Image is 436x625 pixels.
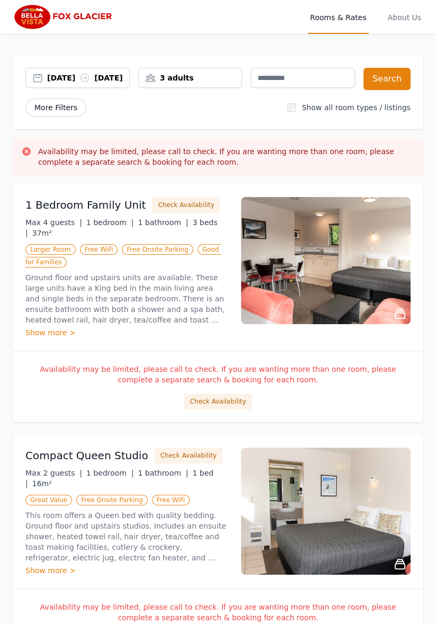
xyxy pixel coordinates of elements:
button: Search [363,68,411,90]
button: Check Availability [152,197,220,213]
span: Free WiFi [80,244,118,255]
span: 37m² [32,229,52,237]
span: Free Onsite Parking [122,244,193,255]
p: This room offers a Queen bed with quality bedding. Ground floor and upstairs studios. Includes an... [25,510,228,563]
span: 1 bedroom | [86,469,134,477]
span: Great Value [25,495,72,505]
button: Check Availability [155,448,223,463]
p: Availability may be limited, please call to check. If you are wanting more than one room, please ... [25,364,411,385]
p: Ground floor and upstairs units are available. These large units have a King bed in the main livi... [25,272,228,325]
span: 16m² [32,479,52,488]
h3: 1 Bedroom Family Unit [25,198,146,212]
span: Free Onsite Parking [76,495,147,505]
div: Show more > [25,565,228,576]
span: 1 bedroom | [86,218,134,227]
label: Show all room types / listings [302,103,411,112]
h3: Availability may be limited, please call to check. If you are wanting more than one room, please ... [38,146,415,167]
h3: Compact Queen Studio [25,448,148,463]
span: More Filters [25,99,86,117]
p: Availability may be limited, please call to check. If you are wanting more than one room, please ... [25,602,411,623]
span: 1 bathroom | [138,469,188,477]
img: Bella Vista Fox Glacier [13,4,115,30]
span: Max 4 guests | [25,218,82,227]
span: Max 2 guests | [25,469,82,477]
div: 3 adults [139,73,242,83]
div: [DATE] [DATE] [47,73,129,83]
button: Check Availability [184,394,252,409]
div: Show more > [25,327,228,338]
span: Larger Room [25,244,76,255]
span: Free WiFi [152,495,190,505]
span: 1 bathroom | [138,218,188,227]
